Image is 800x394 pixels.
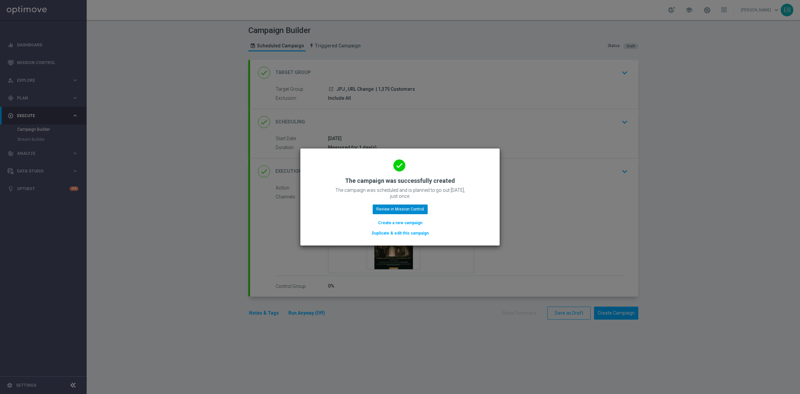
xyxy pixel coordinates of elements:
button: Duplicate & edit this campaign [371,230,429,237]
button: Review in Mission Control [373,205,428,214]
i: done [393,159,405,171]
button: Create a new campaign [377,219,423,227]
h2: The campaign was successfully created [345,177,455,185]
p: The campaign was scheduled and is planned to go out [DATE], just once. [333,187,467,199]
